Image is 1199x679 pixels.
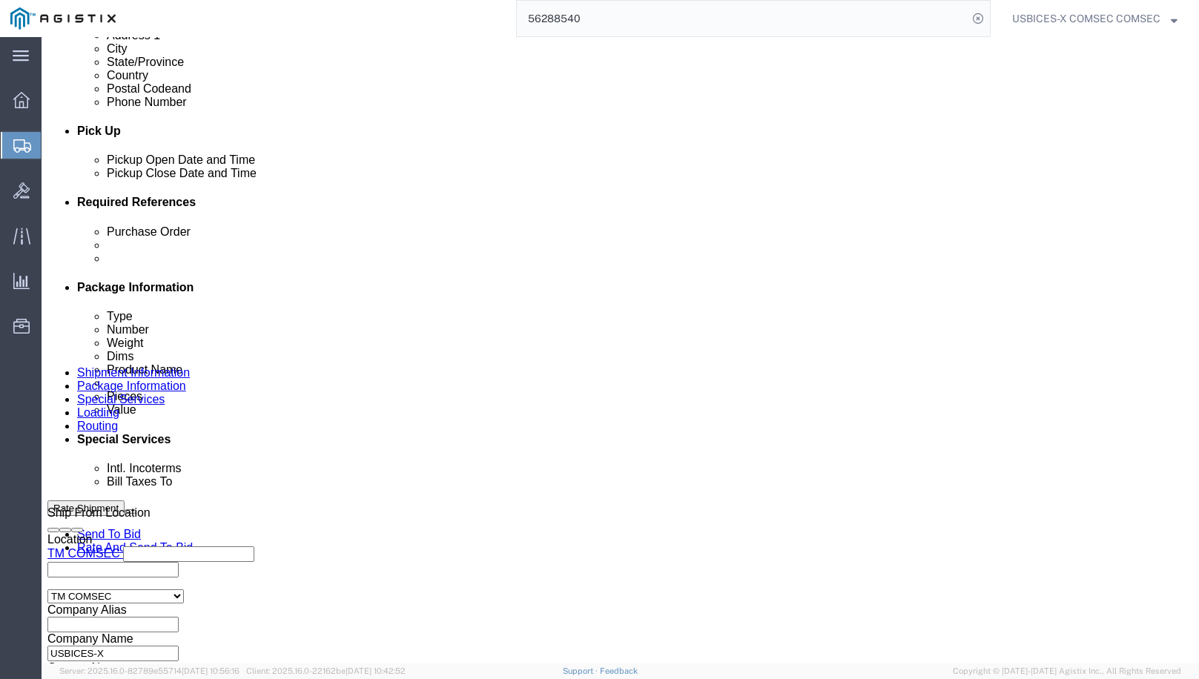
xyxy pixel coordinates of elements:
[59,666,240,675] span: Server: 2025.16.0-82789e55714
[10,7,116,30] img: logo
[1011,10,1178,27] button: USBICES-X COMSEC COMSEC
[600,666,638,675] a: Feedback
[182,666,240,675] span: [DATE] 10:56:16
[346,666,406,675] span: [DATE] 10:42:52
[563,666,600,675] a: Support
[517,1,968,36] input: Search for shipment number, reference number
[953,665,1181,678] span: Copyright © [DATE]-[DATE] Agistix Inc., All Rights Reserved
[42,37,1199,663] iframe: FS Legacy Container
[1012,10,1160,27] span: USBICES-X COMSEC COMSEC
[246,666,406,675] span: Client: 2025.16.0-22162be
